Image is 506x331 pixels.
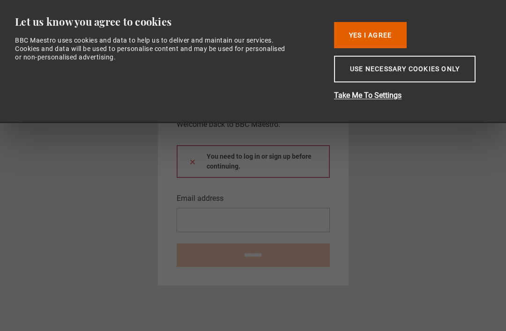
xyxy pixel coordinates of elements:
[334,90,484,101] button: Take Me To Settings
[15,36,289,62] div: BBC Maestro uses cookies and data to help us to deliver and maintain our services. Cookies and da...
[177,193,223,204] label: Email address
[334,56,476,82] button: Use necessary cookies only
[15,15,320,29] div: Let us know you agree to cookies
[334,22,407,48] button: Yes I Agree
[177,119,330,130] p: Welcome back to BBC Maestro.
[177,145,330,178] div: You need to log in or sign up before continuing.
